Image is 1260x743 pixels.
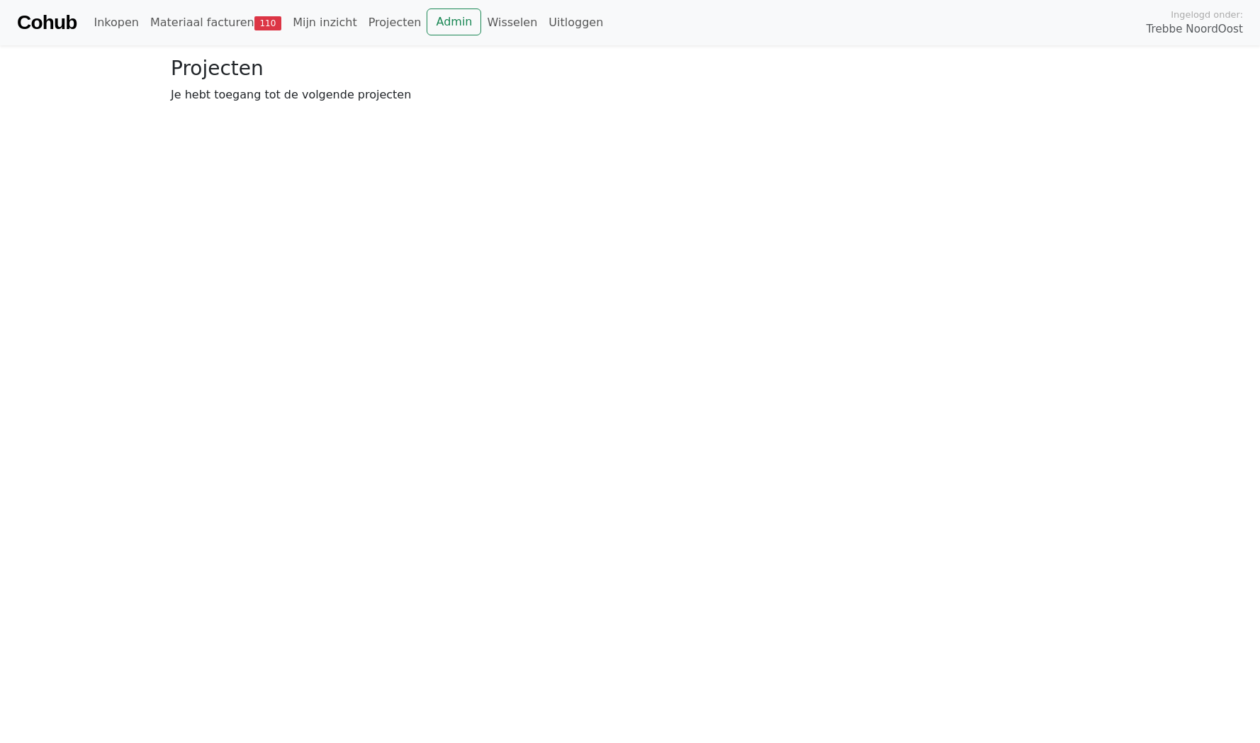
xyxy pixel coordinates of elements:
a: Wisselen [481,8,543,37]
span: Trebbe NoordOost [1147,21,1243,38]
a: Uitloggen [543,8,609,37]
a: Admin [427,8,481,35]
span: 110 [254,16,282,30]
a: Inkopen [88,8,144,37]
a: Projecten [363,8,427,37]
h3: Projecten [171,57,1089,81]
a: Materiaal facturen110 [145,8,287,37]
a: Cohub [17,6,77,40]
a: Mijn inzicht [287,8,363,37]
span: Ingelogd onder: [1171,8,1243,21]
p: Je hebt toegang tot de volgende projecten [171,86,1089,103]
